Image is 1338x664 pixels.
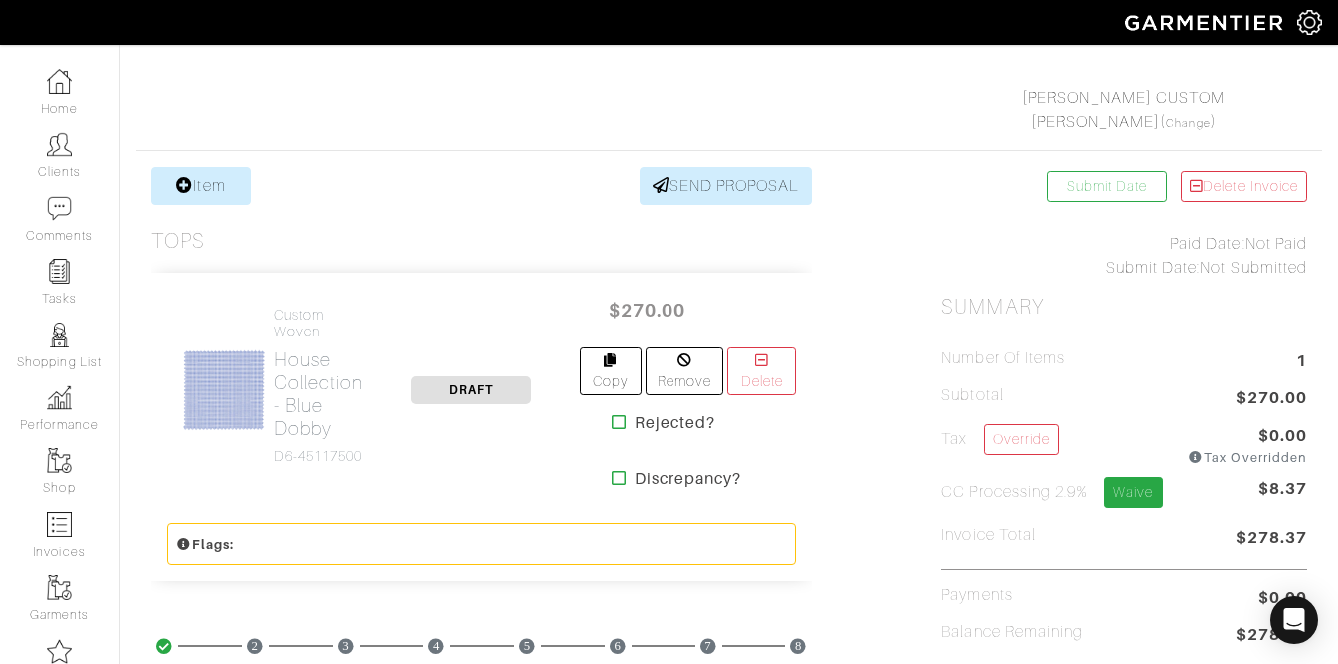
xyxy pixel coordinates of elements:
[338,638,355,654] span: 3
[47,512,72,537] img: orders-icon-0abe47150d42831381b5fb84f609e132dff9fe21cb692f30cb5eec754e2cba89.png
[941,349,1065,368] h5: Number of Items
[47,575,72,600] img: garments-icon-b7da505a4dc4fd61783c78ac3ca0ef83fa9d6f193b1c9dc38574b1d14d53ca28.png
[1236,386,1307,413] span: $270.00
[247,638,264,654] span: 2
[1104,477,1162,508] a: Waive
[1258,586,1307,610] span: $0.00
[176,537,234,552] small: Flags:
[428,638,445,654] span: 4
[700,638,717,654] span: 7
[1236,623,1307,650] span: $278.37
[47,132,72,157] img: clients-icon-6bae9207a08558b7cb47a8932f037763ab4055f8c8b6bfacd5dc20c3e0201464.png
[47,69,72,94] img: dashboard-icon-dbcd8f5a0b271acd01030246c82b418ddd0df26cd7fceb0bd07c9910d44c42f6.png
[1258,424,1307,448] span: $0.00
[1047,171,1167,202] a: Submit Date
[941,232,1307,280] div: Not Paid Not Submitted
[984,424,1059,455] a: Override
[519,638,536,654] span: 5
[640,167,813,205] a: SEND PROPOSAL
[635,411,715,435] strong: Rejected?
[941,386,1003,405] h5: Subtotal
[941,586,1012,605] h5: Payments
[588,289,707,332] span: $270.00
[47,385,72,410] img: graph-8b7af3c665d003b59727f371ae50e7771705bf0c487971e6e97d053d13c5068d.png
[646,347,723,395] a: Remove
[941,623,1083,642] h5: Balance Remaining
[411,376,531,404] span: DRAFT
[1297,10,1322,35] img: gear-icon-white-bd11855cb880d31180b6d7d6211b90ccbf57a29d726f0c71d8c61bd08dd39cc2.png
[151,167,251,205] a: Item
[47,448,72,473] img: garments-icon-b7da505a4dc4fd61783c78ac3ca0ef83fa9d6f193b1c9dc38574b1d14d53ca28.png
[580,347,643,395] a: Copy
[182,348,266,432] img: 8mhYUTe3CMw9Yxaw9NBSZugB
[1022,89,1225,107] a: [PERSON_NAME] CUSTOM
[47,259,72,284] img: reminder-icon-8004d30b9f0a5d33ae49ab947aed9ed385cf756f9e5892f1edd6e32f2345188e.png
[1188,448,1307,467] div: Tax Overridden
[790,638,807,654] span: 8
[941,477,1162,508] h5: CC Processing 2.9%
[1106,259,1201,277] span: Submit Date:
[727,347,796,395] a: Delete
[949,86,1298,134] div: ( )
[610,638,627,654] span: 6
[1170,235,1245,253] span: Paid Date:
[941,424,1059,459] h5: Tax
[1166,117,1210,129] a: Change
[941,526,1036,545] h5: Invoice Total
[47,639,72,664] img: companies-icon-14a0f246c7e91f24465de634b560f0151b0cc5c9ce11af5fac52e6d7d6371812.png
[1115,5,1297,40] img: garmentier-logo-header-white-b43fb05a5012e4ada735d5af1a66efaba907eab6374d6393d1fbf88cb4ef424d.png
[1270,596,1318,644] div: Open Intercom Messenger
[1296,349,1307,376] span: 1
[47,323,72,347] img: stylists-icon-eb353228a002819b7ec25b43dbf5f0378dd9e0616d9560372ff212230b889e62.png
[274,307,364,465] a: Custom Woven House Collection - Blue Dobby D6-45117500
[941,295,1307,320] h2: Summary
[1181,171,1307,202] a: Delete Invoice
[1236,526,1307,553] span: $278.37
[1031,113,1161,131] a: [PERSON_NAME]
[274,448,364,465] h4: D6-45117500
[635,467,742,491] strong: Discrepancy?
[274,307,364,340] h4: Custom Woven
[411,380,531,398] a: DRAFT
[151,229,205,254] h3: Tops
[274,348,364,440] h2: House Collection - Blue Dobby
[47,196,72,221] img: comment-icon-a0a6a9ef722e966f86d9cbdc48e553b5cf19dbc54f86b18d962a5391bc8f6eb6.png
[1258,477,1307,516] span: $8.37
